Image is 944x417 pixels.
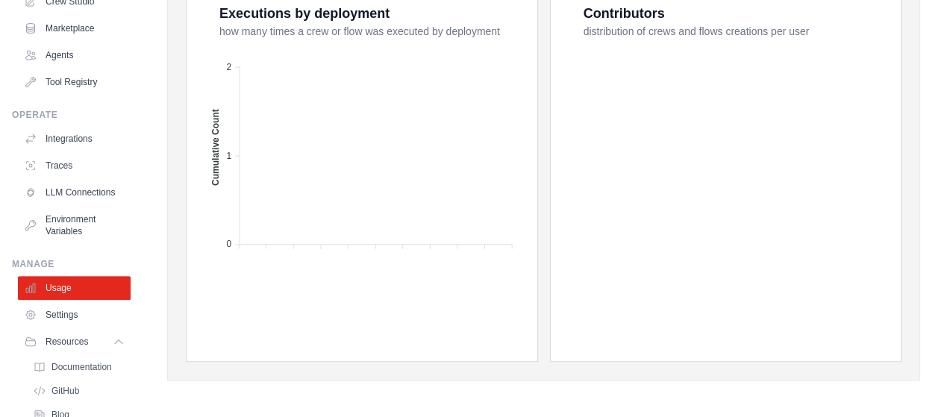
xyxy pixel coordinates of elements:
text: Cumulative Count [210,109,221,186]
a: Marketplace [18,16,131,40]
a: Settings [18,303,131,327]
a: Agents [18,43,131,67]
tspan: 2 [226,62,231,72]
div: Manage [12,258,131,270]
a: GitHub [27,380,131,401]
a: Environment Variables [18,207,131,243]
div: Executions by deployment [219,3,390,24]
span: Resources [46,336,88,348]
span: Documentation [51,361,112,373]
span: GitHub [51,385,79,397]
a: Tool Registry [18,70,131,94]
a: Integrations [18,127,131,151]
a: Traces [18,154,131,178]
a: Documentation [27,357,131,377]
button: Resources [18,330,131,354]
div: Contributors [584,3,665,24]
tspan: 0 [226,239,231,249]
div: Operate [12,109,131,121]
dt: distribution of crews and flows creations per user [584,24,884,39]
tspan: 1 [226,151,231,161]
a: LLM Connections [18,181,131,204]
a: Usage [18,276,131,300]
dt: how many times a crew or flow was executed by deployment [219,24,519,39]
